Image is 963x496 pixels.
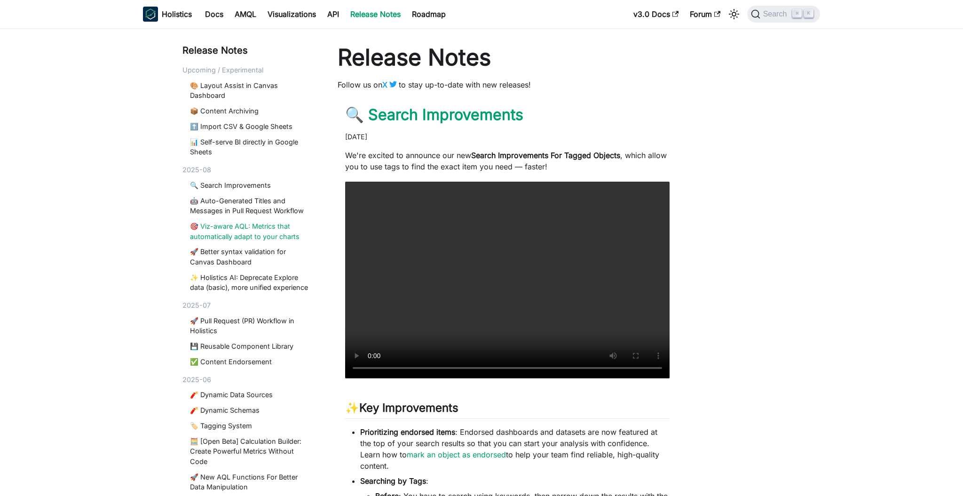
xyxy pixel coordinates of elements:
[747,6,820,23] button: Search (Command+K)
[143,7,192,22] a: HolisticsHolistics
[182,43,315,496] nav: Blog recent posts navigation
[406,7,451,22] a: Roadmap
[182,375,315,385] div: 2025-06
[190,80,311,101] a: 🎨 Layout Assist in Canvas Dashboard
[382,80,387,89] b: X
[471,151,620,160] strong: Search Improvements For Tagged Objects
[182,300,315,311] div: 2025-07
[190,247,311,267] a: 🚀 Better syntax validation for Canvas Dashboard
[162,8,192,20] b: Holistics
[229,7,262,22] a: AMQL
[760,10,793,18] span: Search
[190,421,311,431] a: 🏷️ Tagging System
[190,472,311,492] a: 🚀 New AQL Functions For Better Data Manipulation
[360,427,455,437] strong: Prioritizing endorsed items
[190,316,311,336] a: 🚀 Pull Request (PR) Workflow in Holistics
[338,79,677,90] p: Follow us on to stay up-to-date with new releases!
[792,9,802,18] kbd: ⌘
[345,7,406,22] a: Release Notes
[182,165,315,175] div: 2025-08
[804,9,813,18] kbd: K
[199,7,229,22] a: Docs
[345,105,523,124] a: 🔍 Search Improvements
[262,7,322,22] a: Visualizations
[190,341,311,352] a: 💾 Reusable Component Library
[190,436,311,467] a: 🧮 [Open Beta] Calculation Builder: Create Powerful Metrics Without Code
[345,133,367,141] time: [DATE]
[190,196,311,216] a: 🤖 Auto-Generated Titles and Messages in Pull Request Workflow
[345,401,670,419] h2: ✨Key Improvements
[360,426,670,472] li: : Endorsed dashboards and datasets are now featured at the top of your search results so that you...
[190,180,311,191] a: 🔍 Search Improvements
[338,43,677,72] h1: Release Notes
[190,121,311,132] a: ⬆️ Import CSV & Google Sheets
[182,65,315,75] div: Upcoming / Experimental
[190,272,311,293] a: ✨ Holistics AI: Deprecate Explore data (basic), more unified experience
[345,182,670,378] video: Your browser does not support embedding video, but you can .
[684,7,726,22] a: Forum
[345,150,670,172] p: We're excited to announce our new , which allow you to use tags to find the exact item you need —...
[190,221,311,241] a: 🎯 Viz-aware AQL: Metrics that automatically adapt to your charts
[190,357,311,367] a: ✅ Content Endorsement
[190,405,311,416] a: 🧨 Dynamic Schemas
[182,43,315,57] div: Release Notes
[322,7,345,22] a: API
[360,476,426,486] strong: Searching by Tags
[726,7,742,22] button: Switch between dark and light mode (currently light mode)
[190,106,311,116] a: 📦 Content Archiving
[190,390,311,400] a: 🧨 Dynamic Data Sources
[382,80,399,89] a: X
[190,137,311,157] a: 📊 Self-serve BI directly in Google Sheets
[143,7,158,22] img: Holistics
[628,7,684,22] a: v3.0 Docs
[407,450,506,459] a: mark an object as endorsed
